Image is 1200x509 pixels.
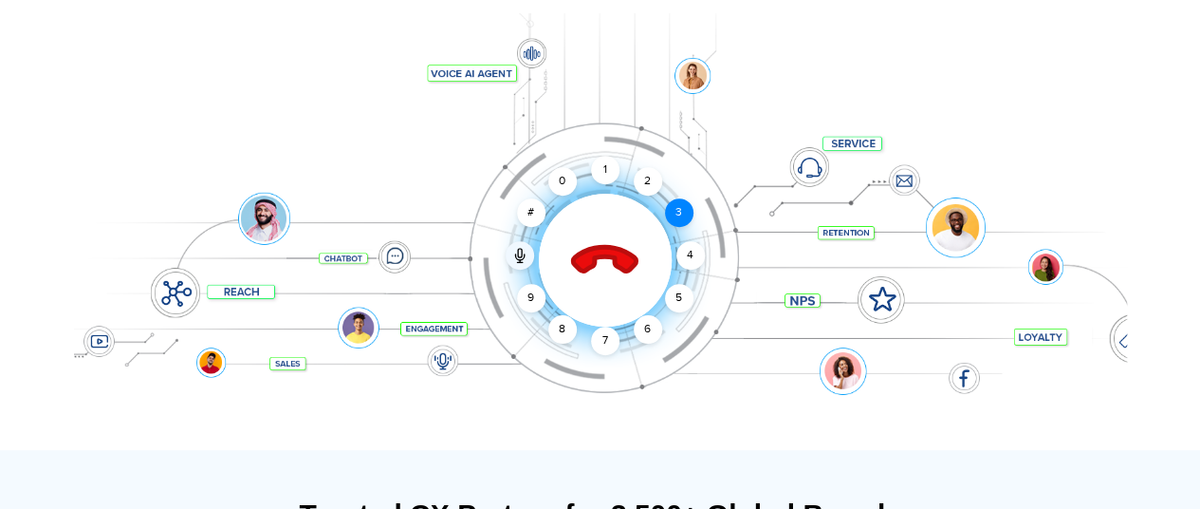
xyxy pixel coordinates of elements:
div: 5 [664,284,692,312]
div: 6 [634,315,662,344]
div: 2 [634,167,662,196]
div: 0 [548,167,577,196]
div: 9 [517,284,545,312]
div: 8 [548,315,577,344]
div: 7 [591,327,619,355]
div: 1 [591,156,619,184]
div: 3 [664,198,692,227]
div: 4 [676,241,705,270]
div: # [517,198,545,227]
